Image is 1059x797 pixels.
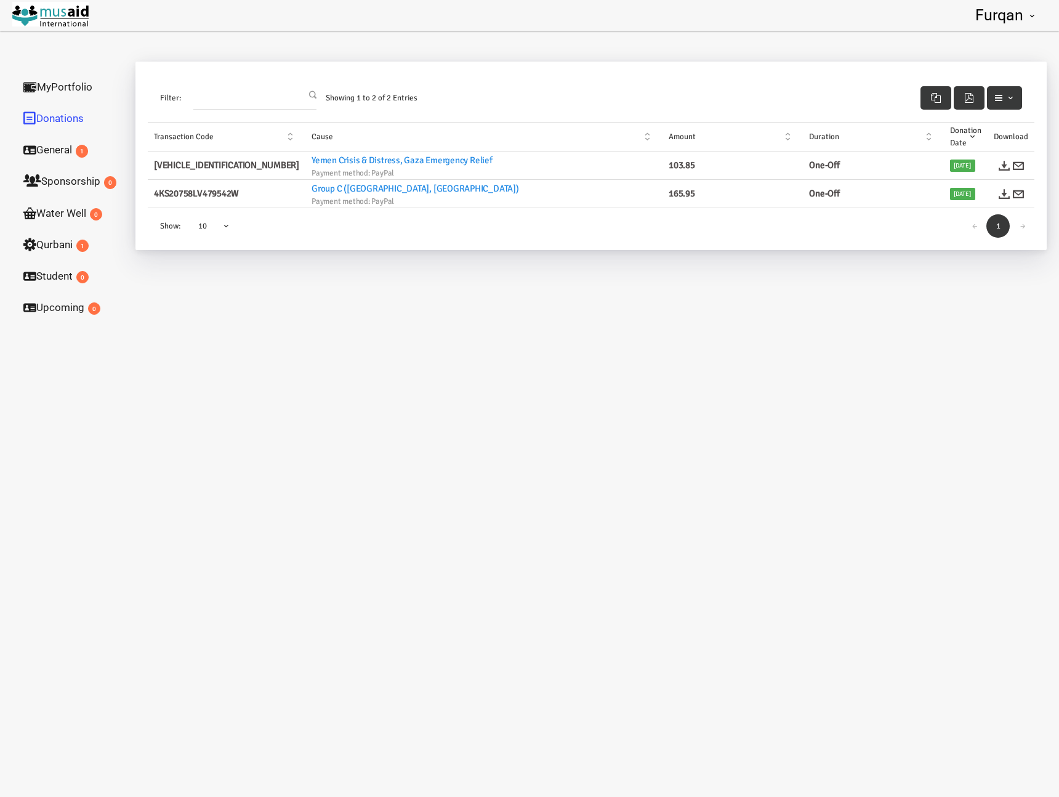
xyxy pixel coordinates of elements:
span: 10 [193,214,230,238]
a: Upcoming0 [12,291,135,323]
span: 0 [76,271,89,283]
th: Duration: activate to sort column ascending [803,123,944,152]
a: Water Well0 [12,197,135,229]
span: 0 [104,176,116,188]
div: Showing 1 to 2 of 2 Entries [316,86,427,110]
a: General1 [12,134,135,166]
small: Payment method: PayPal [312,198,656,206]
th: Download [988,123,1034,152]
a: Student0 [12,260,135,292]
a: ← [963,214,986,238]
span: 10 [198,220,224,232]
a: → [1011,214,1034,238]
span: 0 [90,208,102,220]
a: Yemen Crisis & Distress, Gaza Emergency Relief [312,155,493,166]
button: Excel [920,86,951,110]
a: MyPortfolio [12,71,135,103]
th: Cause: activate to sort column ascending [305,123,662,152]
h6: 4KS20758LV479542W [154,187,299,201]
button: Pdf [954,86,985,110]
span: 0 [88,302,100,315]
input: Filter: [193,86,316,110]
h6: 165.95 [669,187,797,201]
th: Amount: activate to sort column ascending [662,123,803,152]
span: Filter: [160,92,181,104]
h6: One-Off [809,158,938,172]
span: 1 [76,145,88,157]
h6: One-Off [809,187,938,201]
th: Donation Date: activate to sort column ascending [944,123,988,152]
a: Sponsorship0 [12,165,135,197]
h6: 103.85 [669,158,797,172]
small: Payment method: PayPal [312,169,656,177]
th: Transaction Code: activate to sort column ascending [148,123,305,152]
a: Qurbani1 [12,229,135,261]
span: [DATE] [950,188,975,200]
a: 1 [986,214,1010,238]
img: Musaid e.V. [12,2,89,26]
span: Show: [160,220,180,232]
a: Group C ([GEOGRAPHIC_DATA], [GEOGRAPHIC_DATA]) [312,183,519,194]
span: Furqan [975,6,1023,24]
span: 1 [76,240,89,252]
h6: [VEHICLE_IDENTIFICATION_NUMBER] [154,158,299,172]
a: Donations [12,102,135,134]
span: [DATE] [950,160,975,172]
